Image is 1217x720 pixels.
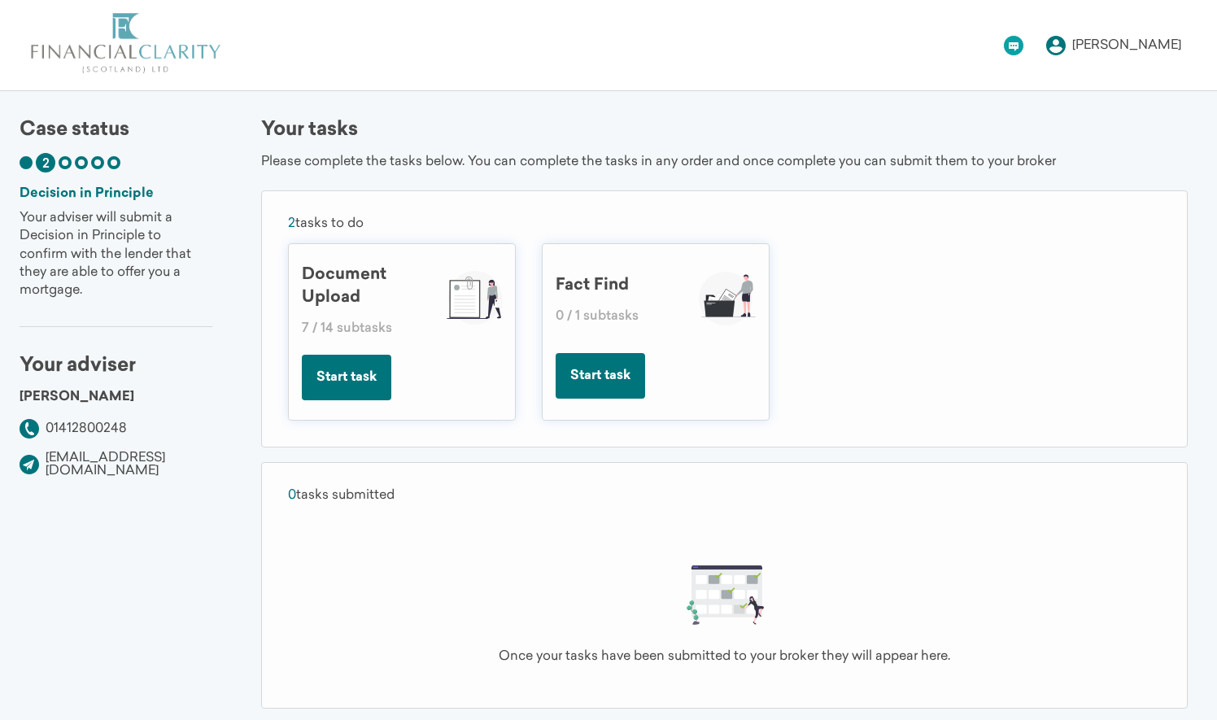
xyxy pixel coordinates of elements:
[302,355,391,400] button: Start task
[261,120,1188,140] div: Your tasks
[46,452,165,478] a: [EMAIL_ADDRESS][DOMAIN_NAME]
[556,274,686,297] div: Fact Find
[288,217,295,230] span: 2
[1072,39,1181,52] div: [PERSON_NAME]
[261,153,1188,171] div: Please complete the tasks below. You can complete the tasks in any order and once complete you ca...
[288,489,296,502] span: 0
[20,209,212,300] div: Your adviser will submit a Decision in Principle to confirm with the lender that they are able to...
[20,389,212,406] div: [PERSON_NAME]
[29,13,221,74] img: logo
[556,353,645,399] button: Start task
[20,120,212,140] div: Case status
[46,422,127,435] a: 01412800248
[20,185,212,203] div: Decision in Principle
[302,322,432,335] div: 7 / 14 subtasks
[499,648,950,665] div: Once your tasks have been submitted to your broker they will appear here.
[302,264,432,309] div: Document Upload
[288,217,1161,237] div: tasks to do
[20,356,212,376] div: Your adviser
[556,310,686,323] div: 0 / 1 subtasks
[288,489,1161,508] div: tasks submitted
[42,158,50,171] span: 2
